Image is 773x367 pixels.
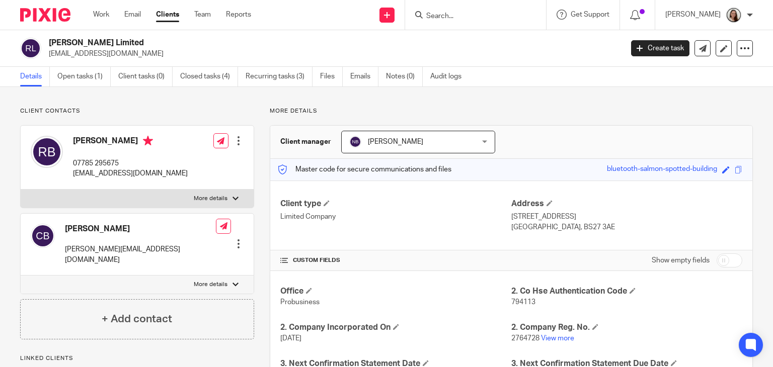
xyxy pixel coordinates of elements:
[652,255,710,265] label: Show empty fields
[156,10,179,20] a: Clients
[226,10,251,20] a: Reports
[143,136,153,146] i: Primary
[571,11,609,18] span: Get Support
[511,322,742,333] h4: 2. Company Reg. No.
[280,299,320,306] span: Probusiness
[425,12,516,21] input: Search
[20,354,254,362] p: Linked clients
[246,67,313,86] a: Recurring tasks (3)
[280,286,511,297] h4: Office
[607,164,717,175] div: bluetooth-salmon-spotted-building
[57,67,111,86] a: Open tasks (1)
[49,49,616,59] p: [EMAIL_ADDRESS][DOMAIN_NAME]
[280,322,511,333] h4: 2. Company Incorporated On
[511,299,535,306] span: 794113
[631,40,689,56] a: Create task
[20,38,41,59] img: svg%3E
[280,199,511,209] h4: Client type
[73,158,188,168] p: 07785 295675
[278,164,451,174] p: Master code for secure communications and files
[280,335,301,342] span: [DATE]
[102,311,172,327] h4: + Add contact
[368,138,423,145] span: [PERSON_NAME]
[31,136,63,168] img: svg%3E
[320,67,343,86] a: Files
[349,136,361,148] img: svg%3E
[20,8,70,22] img: Pixie
[31,224,55,248] img: svg%3E
[118,67,173,86] a: Client tasks (0)
[194,281,227,289] p: More details
[386,67,423,86] a: Notes (0)
[20,67,50,86] a: Details
[430,67,469,86] a: Audit logs
[73,168,188,178] p: [EMAIL_ADDRESS][DOMAIN_NAME]
[194,10,211,20] a: Team
[65,224,216,234] h4: [PERSON_NAME]
[665,10,721,20] p: [PERSON_NAME]
[270,107,753,115] p: More details
[280,256,511,264] h4: CUSTOM FIELDS
[350,67,378,86] a: Emails
[194,195,227,203] p: More details
[280,137,331,147] h3: Client manager
[49,38,503,48] h2: [PERSON_NAME] Limited
[73,136,188,148] h4: [PERSON_NAME]
[511,199,742,209] h4: Address
[280,212,511,222] p: Limited Company
[20,107,254,115] p: Client contacts
[124,10,141,20] a: Email
[726,7,742,23] img: Profile.png
[511,212,742,222] p: [STREET_ADDRESS]
[511,286,742,297] h4: 2. Co Hse Authentication Code
[65,244,216,265] p: [PERSON_NAME][EMAIL_ADDRESS][DOMAIN_NAME]
[541,335,574,342] a: View more
[93,10,109,20] a: Work
[511,222,742,232] p: [GEOGRAPHIC_DATA], BS27 3AE
[511,335,539,342] span: 2764728
[180,67,238,86] a: Closed tasks (4)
